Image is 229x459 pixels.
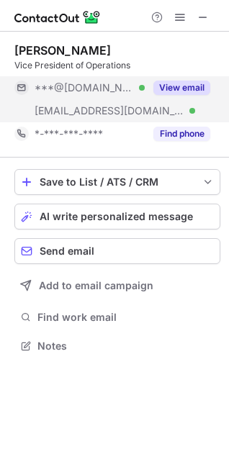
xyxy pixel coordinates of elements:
button: Find work email [14,307,220,327]
span: ***@[DOMAIN_NAME] [35,81,134,94]
span: AI write personalized message [40,211,193,222]
button: Reveal Button [153,127,210,141]
div: Save to List / ATS / CRM [40,176,195,188]
div: Vice President of Operations [14,59,220,72]
img: ContactOut v5.3.10 [14,9,101,26]
button: Add to email campaign [14,273,220,299]
span: Add to email campaign [39,280,153,291]
button: Notes [14,336,220,356]
button: Reveal Button [153,81,210,95]
span: Send email [40,245,94,257]
button: AI write personalized message [14,204,220,229]
button: save-profile-one-click [14,169,220,195]
span: [EMAIL_ADDRESS][DOMAIN_NAME] [35,104,184,117]
div: [PERSON_NAME] [14,43,111,58]
span: Find work email [37,311,215,324]
button: Send email [14,238,220,264]
span: Notes [37,340,215,353]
